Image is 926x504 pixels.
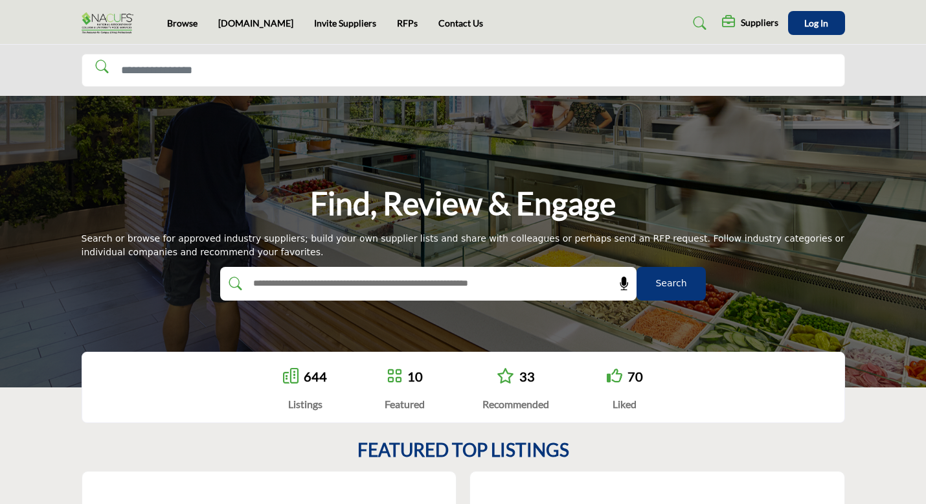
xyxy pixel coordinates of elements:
[681,13,715,34] a: Search
[357,439,569,461] h2: FEATURED TOP LISTINGS
[741,17,778,29] h5: Suppliers
[438,17,483,29] a: Contact Us
[497,368,514,385] a: Go to Recommended
[482,396,549,412] div: Recommended
[655,277,686,290] span: Search
[314,17,376,29] a: Invite Suppliers
[82,12,140,34] img: Site Logo
[397,17,418,29] a: RFPs
[407,369,423,384] a: 10
[637,267,706,301] button: Search
[82,54,845,87] input: Search Solutions
[385,396,425,412] div: Featured
[218,17,293,29] a: [DOMAIN_NAME]
[310,183,616,223] h1: Find, Review & Engage
[788,11,845,35] button: Log In
[283,396,327,412] div: Listings
[804,17,828,29] span: Log In
[304,369,327,384] a: 644
[519,369,535,384] a: 33
[627,369,643,384] a: 70
[607,368,622,384] i: Go to Liked
[387,368,402,385] a: Go to Featured
[607,396,643,412] div: Liked
[82,232,845,259] div: Search or browse for approved industry suppliers; build your own supplier lists and share with co...
[722,16,778,31] div: Suppliers
[167,17,198,29] a: Browse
